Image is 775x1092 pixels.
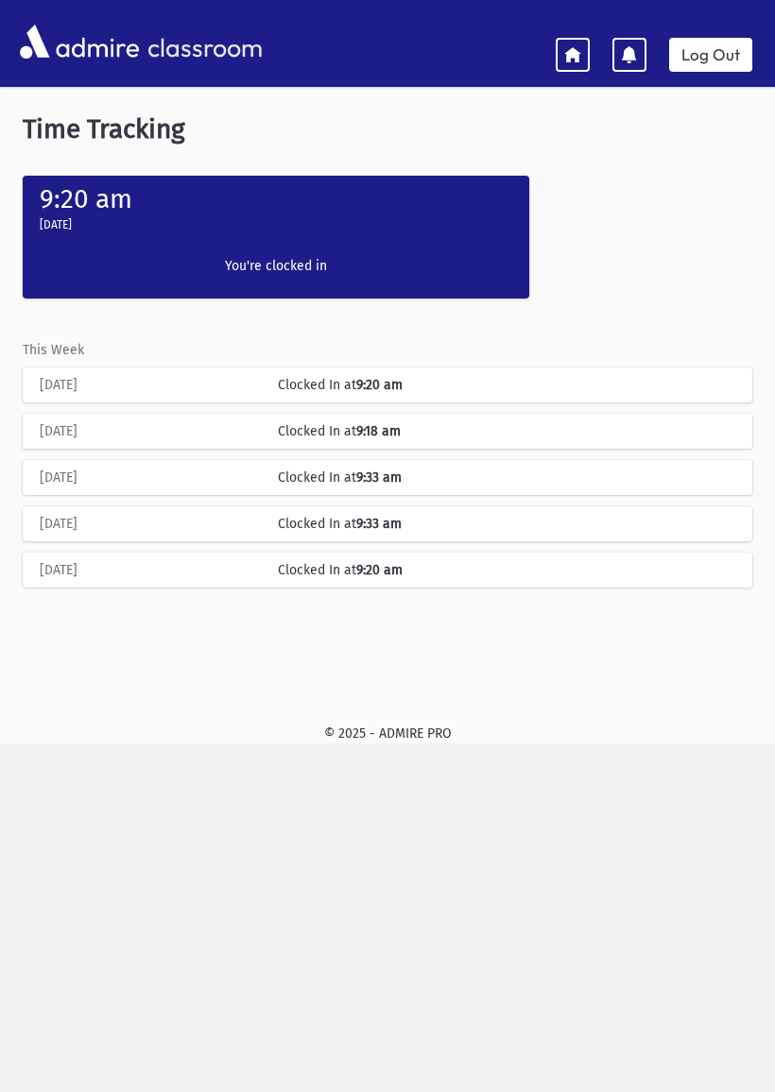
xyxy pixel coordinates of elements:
div: Clocked In at [268,560,745,580]
div: [DATE] [30,560,268,580]
div: Clocked In at [268,421,745,441]
a: Log Out [669,38,752,72]
label: You're clocked in [164,256,388,276]
b: 9:18 am [356,423,401,439]
div: Clocked In at [268,468,745,487]
div: Clocked In at [268,514,745,534]
b: 9:20 am [356,562,403,578]
b: 9:33 am [356,469,402,486]
b: 9:33 am [356,516,402,532]
div: © 2025 - ADMIRE PRO [15,724,760,743]
div: [DATE] [30,421,268,441]
label: 9:20 am [40,183,132,214]
div: [DATE] [30,468,268,487]
div: [DATE] [30,375,268,395]
div: Clocked In at [268,375,745,395]
b: 9:20 am [356,377,403,393]
label: [DATE] [40,216,72,233]
label: This Week [23,340,84,360]
span: classroom [144,17,263,67]
div: [DATE] [30,514,268,534]
img: AdmirePro [15,20,144,63]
